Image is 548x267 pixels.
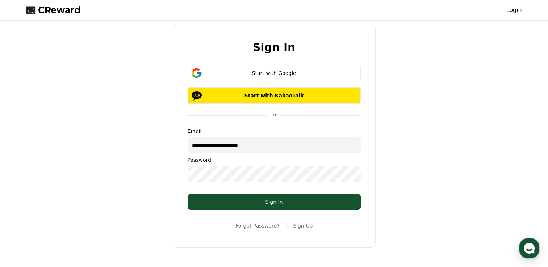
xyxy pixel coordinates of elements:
[38,4,81,16] span: CReward
[202,198,346,205] div: Sign In
[235,222,280,229] a: Forgot Password?
[188,156,361,164] p: Password
[107,218,125,224] span: Settings
[60,218,81,224] span: Messages
[18,218,31,224] span: Home
[93,207,139,225] a: Settings
[188,194,361,210] button: Sign In
[2,207,48,225] a: Home
[285,221,287,230] span: |
[267,111,281,118] p: or
[293,222,313,229] a: Sign Up
[198,92,350,99] p: Start with KakaoTalk
[506,6,522,14] a: Login
[253,41,296,53] h2: Sign In
[188,127,361,135] p: Email
[188,65,361,81] button: Start with Google
[188,87,361,104] button: Start with KakaoTalk
[48,207,93,225] a: Messages
[26,4,81,16] a: CReward
[198,69,350,77] div: Start with Google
